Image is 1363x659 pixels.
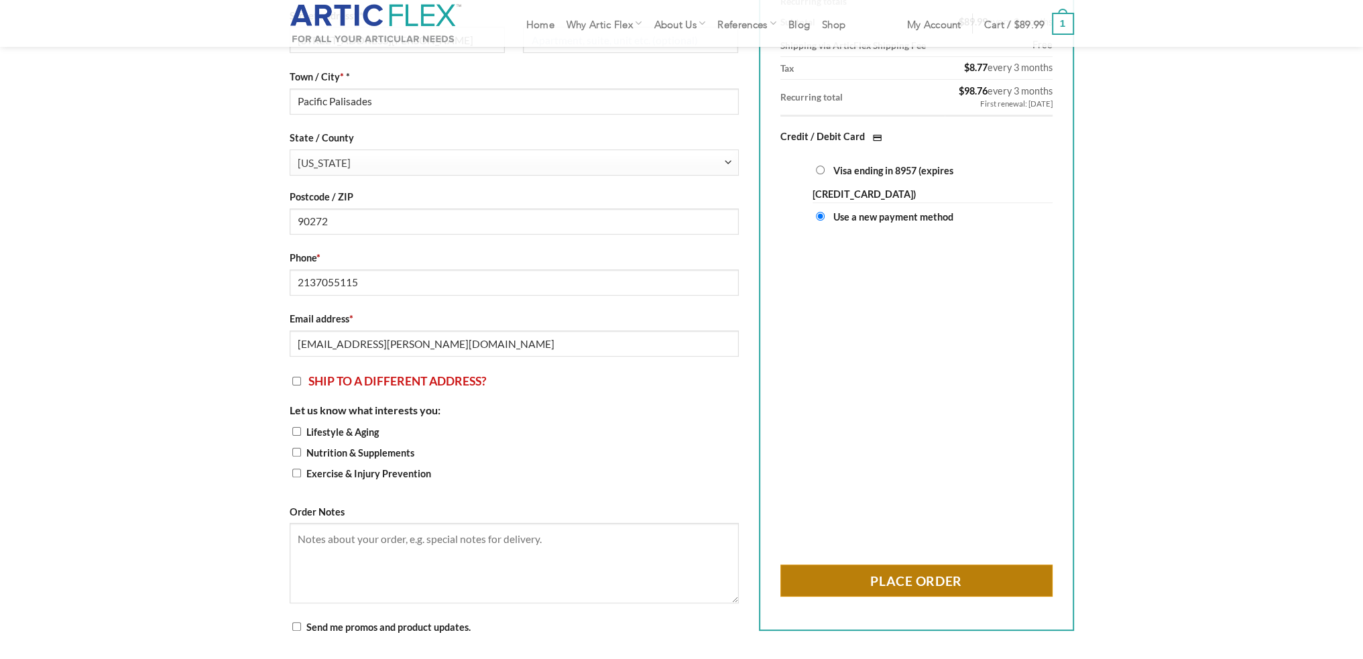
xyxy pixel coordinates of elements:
[717,10,776,36] a: References
[290,504,739,520] label: Order Notes
[292,427,301,436] input: Lifestyle & Aging
[780,564,1053,597] button: Place Order
[290,149,739,176] span: State / County
[292,448,301,457] input: Nutrition & Supplements
[292,377,301,385] input: Ship to a different address?
[788,11,810,36] a: Blog
[290,250,739,265] label: Phone
[292,622,301,631] input: Send me promos and product updates.
[959,85,964,97] span: $
[945,57,1053,80] td: every 3 months
[822,11,845,36] a: Shop
[780,131,890,142] label: Credit / Debit Card
[567,10,642,36] a: Why Artic Flex
[290,3,462,44] img: Artic Flex
[907,11,961,36] a: My account
[1014,21,1020,26] span: $
[984,3,1074,44] a: Cart / $89.99 1
[349,313,353,324] abbr: required
[308,374,486,388] span: Ship to a different address?
[945,80,1053,117] td: every 3 months
[980,99,1053,109] small: First renewal: [DATE]
[964,62,969,73] span: $
[907,18,961,29] span: My account
[813,165,953,200] label: Visa ending in 8957 (expires [CREDIT_CARD_DATA])
[654,10,705,36] a: About Us
[780,80,945,117] th: Recurring total
[780,57,945,80] th: Tax
[290,311,739,326] label: Email address
[1052,13,1074,35] strong: 1
[833,211,953,223] label: Use a new payment method
[959,85,988,97] span: 98.76
[290,424,739,440] label: Lifestyle & Aging
[865,129,890,145] img: Credit / Debit Card
[290,445,739,461] label: Nutrition & Supplements
[290,402,739,419] p: Let us know what interests you:
[292,469,301,477] input: Exercise & Injury Prevention
[964,62,988,73] span: 8.77
[340,71,344,82] abbr: required
[298,150,723,176] span: California
[290,466,739,481] label: Exercise & Injury Prevention
[779,245,1049,550] iframe: Secure payment input frame
[290,619,739,635] label: Send me promos and product updates.
[290,189,739,204] label: Postcode / ZIP
[290,130,739,145] label: State / County
[984,18,1045,29] span: Cart /
[290,69,739,84] label: Town / City
[526,11,554,36] a: Home
[316,252,320,263] abbr: required
[1014,21,1045,26] bdi: 89.99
